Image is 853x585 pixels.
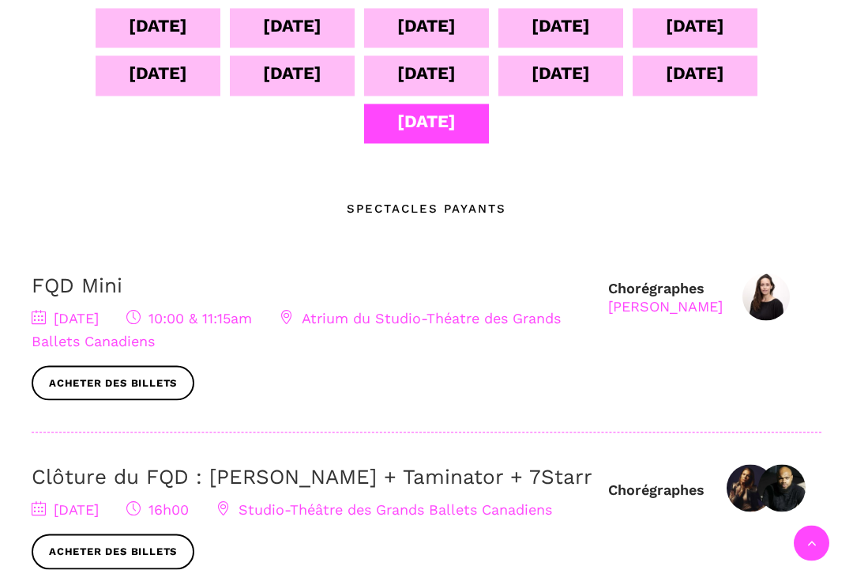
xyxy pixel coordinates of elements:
a: Acheter des billets [32,534,194,570]
img: Valerie T Chartier [727,465,774,512]
span: [DATE] [32,501,99,518]
span: [DATE] [32,310,99,326]
img: 7starr [758,465,806,512]
div: [DATE] [397,108,456,135]
div: [DATE] [397,12,456,40]
div: [DATE] [263,12,321,40]
div: [DATE] [129,59,187,87]
a: Clôture du FQD : [PERSON_NAME] + Taminator + 7Starr [32,465,592,489]
div: [DATE] [666,59,724,87]
div: Chorégraphes [608,279,723,316]
span: Studio-Théâtre des Grands Ballets Canadiens [216,501,552,518]
img: alexandra_01 [742,274,790,321]
div: [DATE] [129,12,187,40]
a: Acheter des billets [32,366,194,402]
a: FQD Mini [32,274,122,297]
div: [DATE] [263,59,321,87]
span: 16h00 [126,501,189,518]
div: [PERSON_NAME] [608,297,723,315]
div: [DATE] [532,12,590,40]
div: Chorégraphes [608,481,705,499]
span: 10:00 & 11:15am [126,310,252,326]
div: [DATE] [397,59,456,87]
div: [DATE] [532,59,590,87]
div: [DATE] [666,12,724,40]
span: Atrium du Studio-Théatre des Grands Ballets Canadiens [32,310,561,349]
div: Spectacles Payants [347,199,506,218]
